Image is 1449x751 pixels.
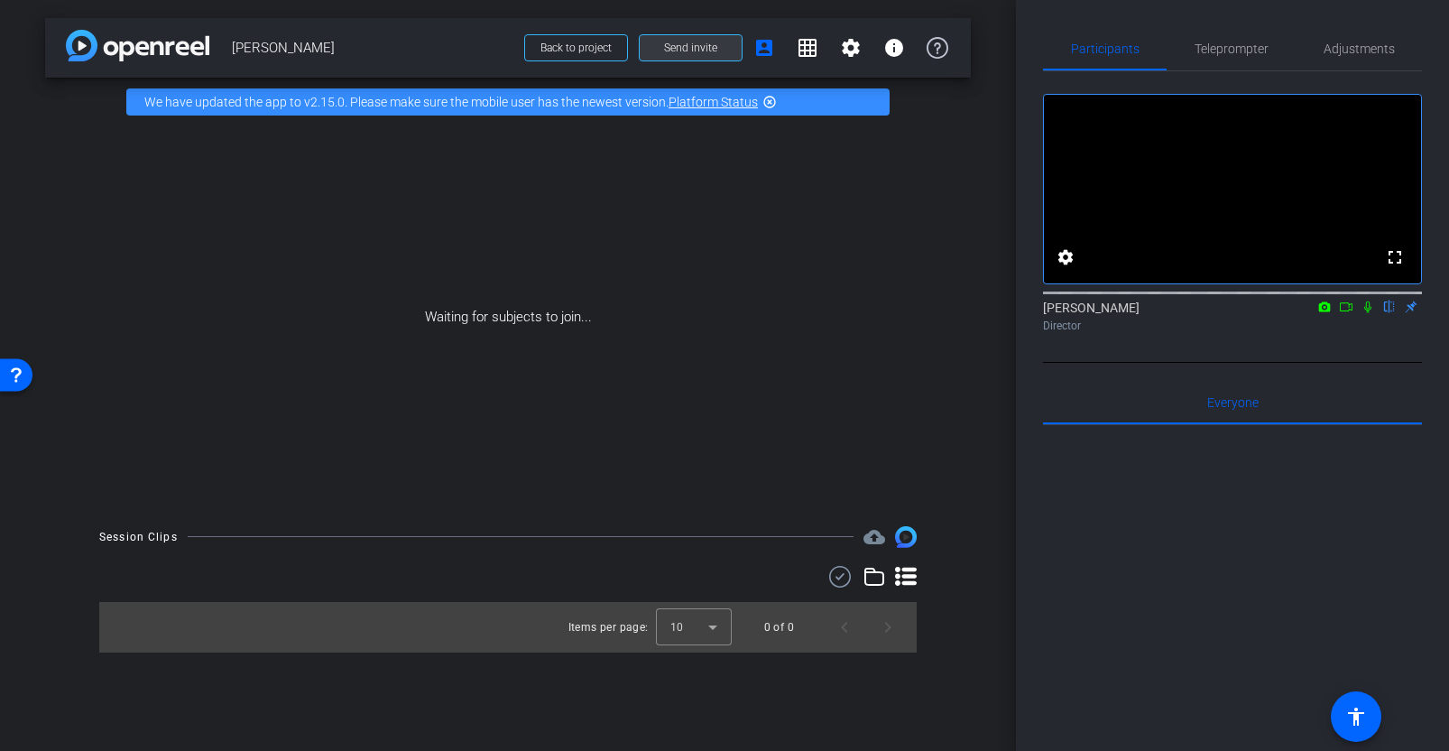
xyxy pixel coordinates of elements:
[840,37,862,59] mat-icon: settings
[1379,298,1400,314] mat-icon: flip
[1055,246,1076,268] mat-icon: settings
[1195,42,1269,55] span: Teleprompter
[664,41,717,55] span: Send invite
[883,37,905,59] mat-icon: info
[639,34,743,61] button: Send invite
[66,30,209,61] img: app-logo
[753,37,775,59] mat-icon: account_box
[866,606,909,649] button: Next page
[1207,396,1259,409] span: Everyone
[45,126,971,508] div: Waiting for subjects to join...
[1071,42,1140,55] span: Participants
[1043,299,1422,334] div: [PERSON_NAME]
[232,30,513,66] span: [PERSON_NAME]
[863,526,885,548] mat-icon: cloud_upload
[764,618,794,636] div: 0 of 0
[540,42,612,54] span: Back to project
[762,95,777,109] mat-icon: highlight_off
[568,618,649,636] div: Items per page:
[524,34,628,61] button: Back to project
[863,526,885,548] span: Destinations for your clips
[1043,318,1422,334] div: Director
[797,37,818,59] mat-icon: grid_on
[126,88,890,116] div: We have updated the app to v2.15.0. Please make sure the mobile user has the newest version.
[823,606,866,649] button: Previous page
[895,526,917,548] img: Session clips
[669,95,758,109] a: Platform Status
[1384,246,1406,268] mat-icon: fullscreen
[1324,42,1395,55] span: Adjustments
[1345,706,1367,728] mat-icon: accessibility
[99,528,178,546] div: Session Clips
